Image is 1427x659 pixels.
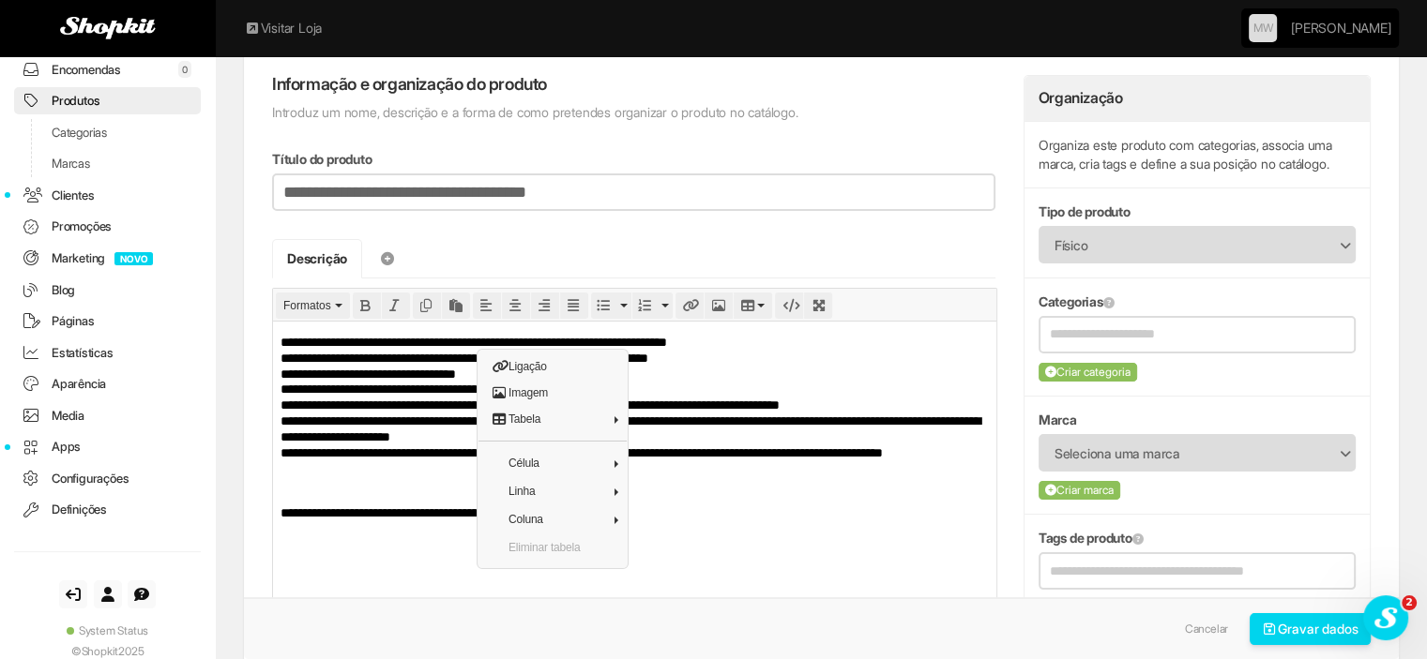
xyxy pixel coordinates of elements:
span: System Status [79,623,148,637]
span: Coluna [509,513,543,526]
a: MW [1249,14,1277,42]
a: Media [14,402,201,429]
h3: Organização [1039,90,1123,107]
button: Gravar dados [1250,613,1372,645]
div: Bullet list [591,292,631,319]
a: Aparência [14,370,201,397]
a: Encomendas0 [14,56,201,83]
div: Align left [473,292,501,319]
div: Bold [353,292,381,319]
div: Source code [775,292,803,319]
a: System Status [14,622,201,638]
h4: Informação e organização do produto [272,75,995,94]
div: Table [734,292,773,319]
a: Apps [14,433,201,460]
a: Definições [14,496,201,523]
span: Classifica e categoriza produtos com etiquetas para mais fácil identificação. [1132,532,1144,545]
a: MarketingNOVO [14,245,201,272]
a: Estatísticas [14,339,201,367]
span: Linha [509,485,535,498]
span: Eliminar tabela [509,541,580,554]
a: Produtos [14,87,201,114]
label: Categorias [1039,292,1115,311]
label: Marca [1039,411,1077,429]
label: Tipo de produto [1039,202,1131,221]
span: NOVO [114,252,153,265]
span: Formatos [283,299,331,312]
a: Marcas [14,150,201,177]
span: © 2025 [71,644,144,658]
a: Descrição [272,239,362,278]
div: Copy [413,292,441,319]
a: Promoções [14,213,201,240]
label: Título do produto [272,150,372,169]
div: Insert/edit link [676,292,704,319]
span: Físico [1055,228,1315,263]
button: Criar categoria [1039,363,1137,382]
p: Introduz um nome, descrição e a forma de como pretendes organizar o produto no catálogo. [272,103,995,122]
a: Visitar Loja [244,19,322,37]
div: Justify [560,292,588,319]
a: Clica para mais informação. Clica e arrasta para ordenar. [1103,296,1115,308]
a: Blog [14,277,201,304]
div: Align center [502,292,530,319]
iframe: Intercom live chat [1363,595,1408,640]
a: Configurações [14,465,201,492]
a: [PERSON_NAME] [1291,9,1390,47]
div: Italic [382,292,410,319]
div: Align right [531,292,559,319]
a: Conta [94,580,122,608]
p: Organiza este produto com categorias, associa uma marca, cria tags e define a sua posição no catá... [1039,136,1356,173]
a: Páginas [14,307,201,335]
label: Tags de produto [1039,529,1144,547]
a: Categorias [14,119,201,146]
img: Shopkit [60,17,156,39]
span: Célula [509,457,539,470]
div: Insert/edit image [705,292,733,319]
a: Suporte [128,580,156,608]
span: Tabela [509,412,540,426]
a: Shopkit [82,644,119,658]
a: Sair [59,580,87,608]
i: Adicionar separador [379,252,396,265]
span: Ligação [509,360,547,373]
span: Seleciona uma marca [1055,436,1315,472]
div: Fullscreen [804,292,832,319]
span: Imagem [509,386,548,399]
span: 2 [1402,595,1417,610]
span: 0 [178,61,191,78]
a: Cancelar [1175,615,1238,643]
div: Numbered list [632,292,673,319]
div: Paste [442,292,470,319]
a: Clientes [14,182,201,209]
button: Criar marca [1039,481,1120,500]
